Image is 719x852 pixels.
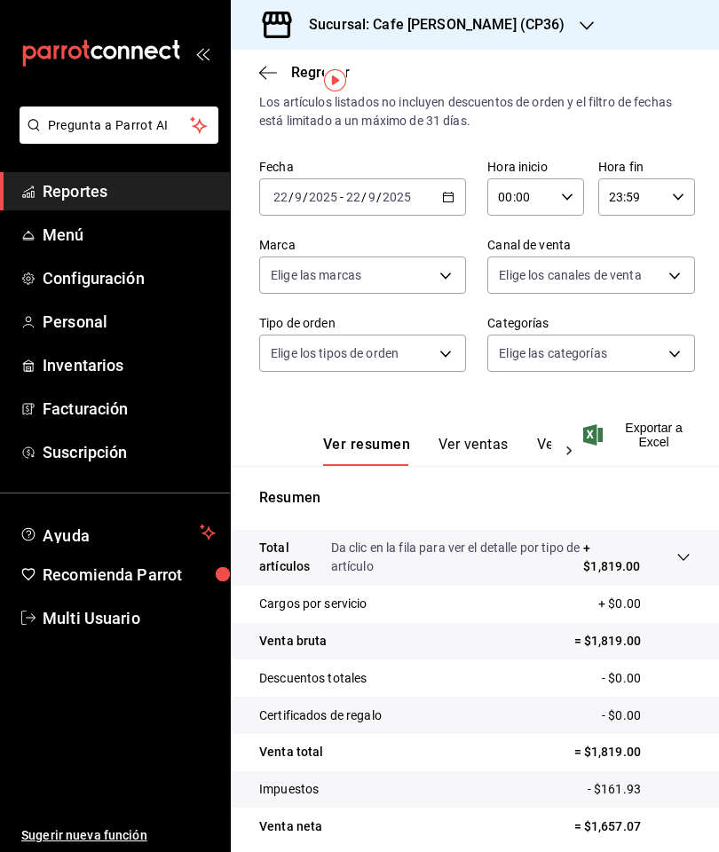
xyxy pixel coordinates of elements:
span: Recomienda Parrot [43,563,216,587]
p: Impuestos [259,780,319,799]
p: Total artículos [259,539,331,576]
span: Inventarios [43,353,216,377]
p: Venta total [259,743,323,761]
button: Pregunta a Parrot AI [20,106,218,144]
label: Categorías [487,317,694,329]
p: - $0.00 [602,669,691,688]
img: Tooltip marker [324,69,346,91]
p: - $161.93 [588,780,691,799]
span: Elige las marcas [271,266,361,284]
p: Da clic en la fila para ver el detalle por tipo de artículo [331,539,584,576]
span: / [376,190,382,204]
label: Fecha [259,161,466,173]
span: Facturación [43,397,216,421]
button: open_drawer_menu [195,46,209,60]
label: Marca [259,239,466,251]
span: Suscripción [43,440,216,464]
span: Elige los tipos de orden [271,344,399,362]
label: Canal de venta [487,239,694,251]
span: Pregunta a Parrot AI [48,116,191,135]
div: navigation tabs [323,436,551,466]
span: Sugerir nueva función [21,826,216,845]
input: -- [345,190,361,204]
label: Hora fin [598,161,695,173]
span: / [303,190,308,204]
p: Descuentos totales [259,669,367,688]
div: Los artículos listados no incluyen descuentos de orden y el filtro de fechas está limitado a un m... [259,93,691,130]
p: Venta bruta [259,632,327,651]
input: ---- [382,190,412,204]
p: Venta neta [259,817,322,836]
p: + $0.00 [598,595,691,613]
span: Ayuda [43,522,193,543]
input: -- [273,190,288,204]
button: Ver cargos [537,436,608,466]
p: - $0.00 [602,706,691,725]
span: - [340,190,344,204]
button: Ver ventas [439,436,509,466]
p: Cargos por servicio [259,595,367,613]
p: = $1,819.00 [574,743,691,761]
span: Multi Usuario [43,606,216,630]
span: Configuración [43,266,216,290]
button: Ver resumen [323,436,410,466]
p: = $1,657.07 [574,817,691,836]
span: / [361,190,367,204]
h3: Sucursal: Cafe [PERSON_NAME] (CP36) [295,14,565,35]
label: Tipo de orden [259,317,466,329]
span: Elige los canales de venta [499,266,641,284]
p: = $1,819.00 [574,632,691,651]
a: Pregunta a Parrot AI [12,129,218,147]
input: -- [294,190,303,204]
button: Exportar a Excel [587,421,691,449]
input: -- [367,190,376,204]
span: Regresar [291,64,350,81]
p: Resumen [259,487,691,509]
button: Regresar [259,64,350,81]
span: Elige las categorías [499,344,607,362]
label: Hora inicio [487,161,584,173]
span: Reportes [43,179,216,203]
p: Certificados de regalo [259,706,382,725]
p: + $1,819.00 [583,539,641,576]
span: Personal [43,310,216,334]
input: ---- [308,190,338,204]
span: Menú [43,223,216,247]
span: / [288,190,294,204]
